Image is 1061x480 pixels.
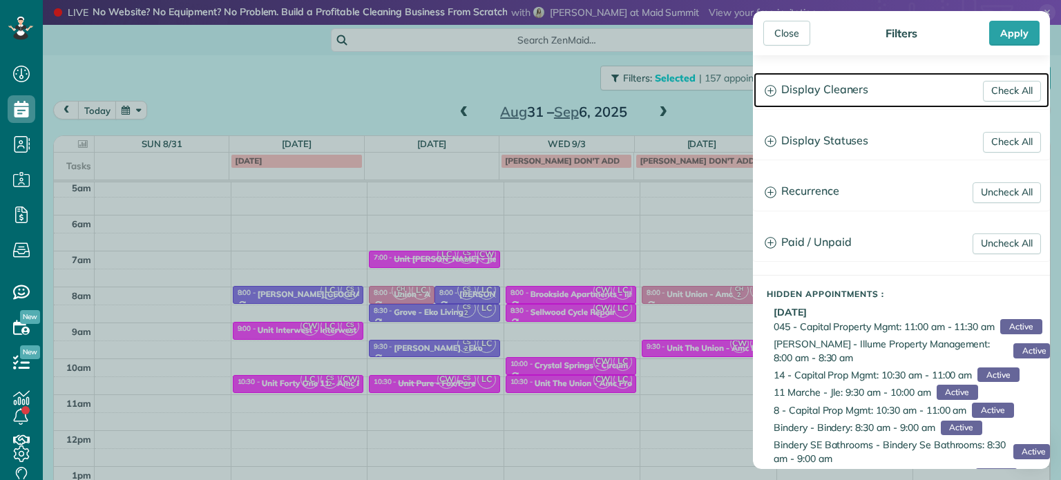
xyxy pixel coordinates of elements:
[973,233,1041,254] a: Uncheck All
[774,320,995,334] span: 045 - Capital Property Mgmt: 11:00 am - 11:30 am
[754,73,1049,108] a: Display Cleaners
[989,21,1040,46] div: Apply
[983,81,1041,102] a: Check All
[937,385,978,400] span: Active
[774,438,1008,465] span: Bindery SE Bathrooms - Bindery Se Bathrooms: 8:30 am - 9:00 am
[774,421,935,434] span: Bindery - Bindery: 8:30 am - 9:00 am
[1013,343,1050,358] span: Active
[774,385,931,399] span: 11 Marche - Jle: 9:30 am - 10:00 am
[941,421,982,436] span: Active
[20,310,40,324] span: New
[774,403,966,417] span: 8 - Capital Prop Mgmt: 10:30 am - 11:00 am
[754,174,1049,209] a: Recurrence
[977,367,1019,383] span: Active
[20,345,40,359] span: New
[973,182,1041,203] a: Uncheck All
[763,21,810,46] div: Close
[1013,444,1050,459] span: Active
[774,368,972,382] span: 14 - Capital Prop Mgmt: 10:30 am - 11:00 am
[774,337,1008,365] span: [PERSON_NAME] - Illume Property Management: 8:00 am - 8:30 am
[881,26,921,40] div: Filters
[983,132,1041,153] a: Check All
[972,403,1013,418] span: Active
[774,306,807,318] b: [DATE]
[754,225,1049,260] a: Paid / Unpaid
[1000,319,1042,334] span: Active
[767,289,1050,298] h5: Hidden Appointments :
[754,124,1049,159] a: Display Statuses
